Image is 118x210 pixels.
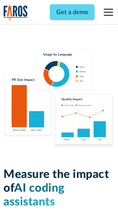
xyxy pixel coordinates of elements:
span: AI coding assistants [3,183,65,208]
a: Get a demo [50,4,95,20]
div: menu [99,3,115,21]
img: Charts tracking GitHub Copilot's usage and impact on velocity and quality [3,49,115,149]
a: home [3,5,28,21]
img: Logo of the analytics and reporting company Faros. [3,5,28,21]
h1: Measure the impact of [3,168,115,209]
